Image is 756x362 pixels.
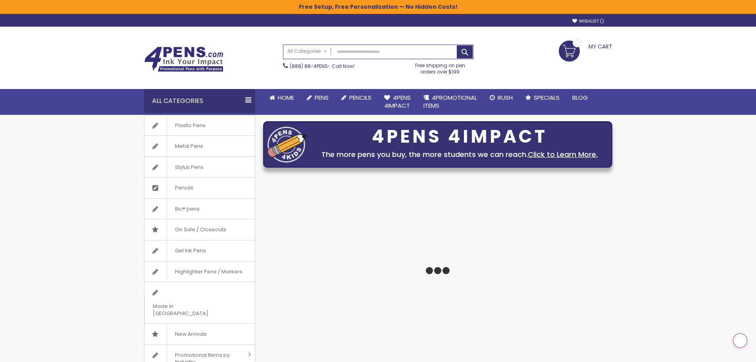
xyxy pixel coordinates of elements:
[283,45,331,58] a: All Categories
[167,178,201,198] span: Pencils
[384,93,411,110] span: 4Pens 4impact
[287,48,327,54] span: All Categories
[167,324,215,345] span: New Arrivals
[167,157,212,178] span: Stylus Pens
[167,240,214,261] span: Gel Ink Pens
[423,93,477,110] span: 4PROMOTIONAL ITEMS
[290,63,354,70] span: - Call Now!
[519,89,566,106] a: Specials
[144,89,255,113] div: All Categories
[407,59,473,75] div: Free shipping on pen orders over $199
[144,324,255,345] a: New Arrivals
[278,93,294,102] span: Home
[483,89,519,106] a: Rush
[167,219,234,240] span: On Sale / Closeouts
[167,199,208,219] span: Bic® pens
[267,126,307,163] img: four_pen_logo.png
[144,219,255,240] a: On Sale / Closeouts
[263,89,300,106] a: Home
[144,199,255,219] a: Bic® pens
[144,240,255,261] a: Gel Ink Pens
[572,93,588,102] span: Blog
[167,136,211,157] span: Metal Pens
[349,93,371,102] span: Pencils
[300,89,335,106] a: Pens
[144,282,255,323] a: Made in [GEOGRAPHIC_DATA]
[378,89,417,115] a: 4Pens4impact
[144,157,255,178] a: Stylus Pens
[417,89,483,115] a: 4PROMOTIONALITEMS
[290,63,328,70] a: (888) 88-4PENS
[311,149,608,160] div: The more pens you buy, the more students we can reach.
[144,46,223,72] img: 4Pens Custom Pens and Promotional Products
[144,261,255,282] a: Highlighter Pens / Markers
[335,89,378,106] a: Pencils
[167,115,214,136] span: Plastic Pens
[572,18,604,24] a: Wishlist
[315,93,329,102] span: Pens
[167,261,250,282] span: Highlighter Pens / Markers
[528,149,598,159] a: Click to Learn More.
[311,128,608,145] div: 4PENS 4IMPACT
[144,296,235,323] span: Made in [GEOGRAPHIC_DATA]
[144,136,255,157] a: Metal Pens
[534,93,560,102] span: Specials
[566,89,594,106] a: Blog
[144,178,255,198] a: Pencils
[498,93,513,102] span: Rush
[144,115,255,136] a: Plastic Pens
